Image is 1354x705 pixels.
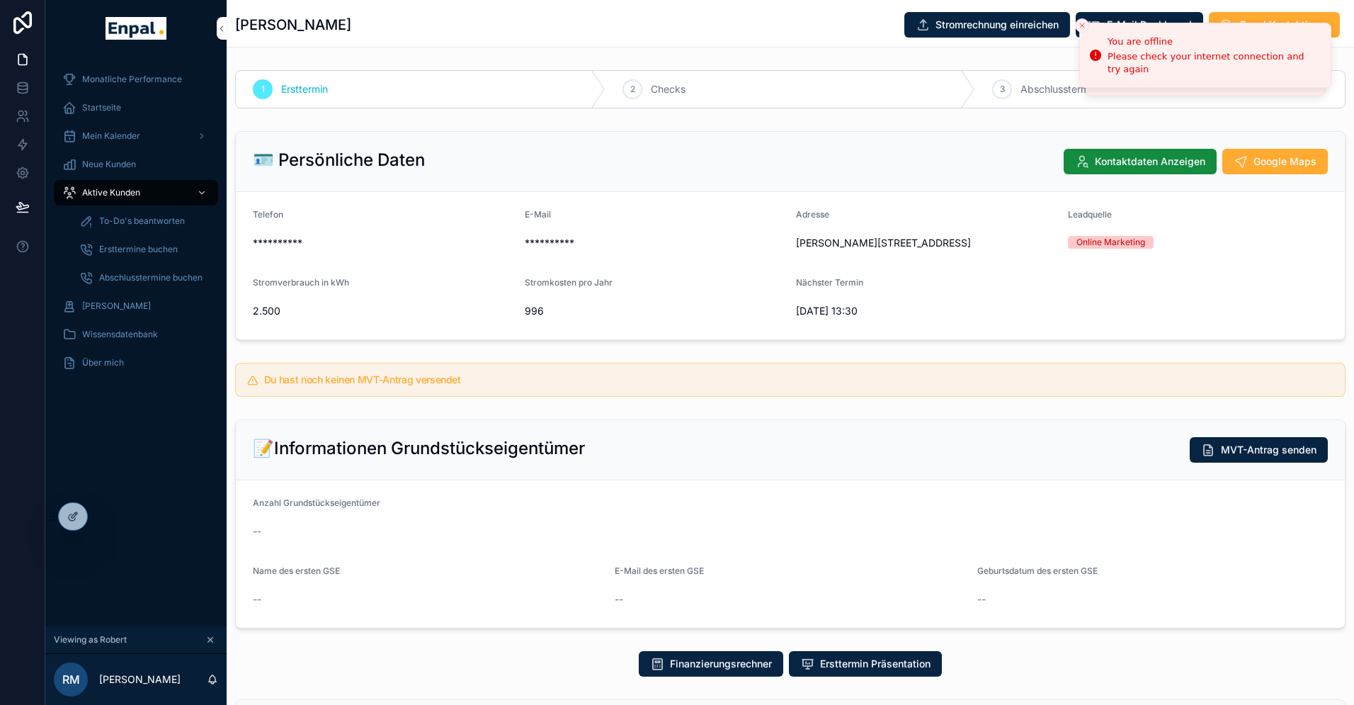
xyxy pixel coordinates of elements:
[639,651,783,677] button: Finanzierungsrechner
[82,130,140,142] span: Mein Kalender
[1190,437,1328,463] button: MVT-Antrag senden
[651,82,685,96] span: Checks
[71,265,218,291] a: Abschlusstermine buchen
[253,437,585,460] h2: 📝Informationen Grundstückseigentümer
[253,304,513,318] span: 2.500
[977,592,986,607] span: --
[82,159,136,170] span: Neue Kunden
[261,84,265,95] span: 1
[796,209,829,220] span: Adresse
[82,300,151,312] span: [PERSON_NAME]
[99,272,203,283] span: Abschlusstermine buchen
[1076,236,1145,249] div: Online Marketing
[1209,12,1340,38] button: Enpal Kontaktieren
[99,244,178,255] span: Ersttermine buchen
[264,375,1333,385] h5: Du hast noch keinen MVT-Antrag versendet
[796,304,1057,318] span: [DATE] 13:30
[1108,35,1319,49] div: You are offline
[615,565,704,576] span: E-Mail des ersten GSE
[253,592,261,607] span: --
[71,208,218,234] a: To-Do's beantworten
[525,304,785,318] span: 996
[82,74,182,85] span: Monatliche Performance
[281,82,328,96] span: Ersttermin
[45,57,227,394] div: scrollable content
[525,277,613,288] span: Stromkosten pro Jahr
[670,657,772,671] span: Finanzierungsrechner
[1095,154,1205,169] span: Kontaktdaten Anzeigen
[54,350,218,376] a: Über mich
[54,293,218,319] a: [PERSON_NAME]
[106,17,166,40] img: App logo
[62,671,80,688] span: RM
[904,12,1070,38] button: Stromrechnung einreichen
[525,209,551,220] span: E-Mail
[820,657,931,671] span: Ersttermin Präsentation
[253,565,340,576] span: Name des ersten GSE
[54,322,218,347] a: Wissensdatenbank
[935,18,1059,32] span: Stromrechnung einreichen
[253,524,261,538] span: --
[99,672,181,687] p: [PERSON_NAME]
[235,15,351,35] h1: [PERSON_NAME]
[54,180,218,205] a: Aktive Kunden
[54,123,218,149] a: Mein Kalender
[99,215,185,227] span: To-Do's beantworten
[977,565,1098,576] span: Geburtsdatum des ersten GSE
[1020,82,1097,96] span: Abschlusstermin
[82,102,121,113] span: Startseite
[71,237,218,262] a: Ersttermine buchen
[82,329,158,340] span: Wissensdatenbank
[54,634,127,645] span: Viewing as Robert
[630,84,635,95] span: 2
[796,277,863,288] span: Nächster Termin
[1068,209,1112,220] span: Leadquelle
[82,187,140,198] span: Aktive Kunden
[253,277,349,288] span: Stromverbrauch in kWh
[1075,18,1089,33] button: Close toast
[615,592,623,607] span: --
[1000,84,1005,95] span: 3
[54,152,218,177] a: Neue Kunden
[253,149,425,171] h2: 🪪 Persönliche Daten
[796,236,1057,250] span: [PERSON_NAME][STREET_ADDRESS]
[1108,50,1319,76] div: Please check your internet connection and try again
[1221,443,1316,457] span: MVT-Antrag senden
[253,497,380,508] span: Anzahl Grundstückseigentümer
[1222,149,1328,174] button: Google Maps
[1253,154,1316,169] span: Google Maps
[1076,12,1203,38] button: E-Mail Dashboard
[1064,149,1217,174] button: Kontaktdaten Anzeigen
[54,67,218,92] a: Monatliche Performance
[82,357,124,368] span: Über mich
[253,209,283,220] span: Telefon
[789,651,942,677] button: Ersttermin Präsentation
[54,95,218,120] a: Startseite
